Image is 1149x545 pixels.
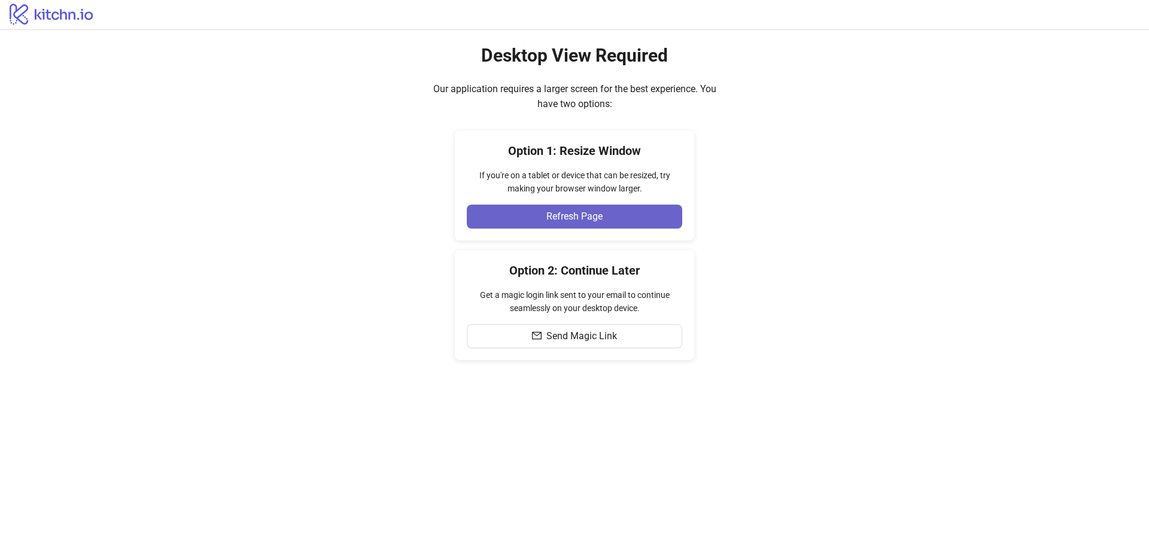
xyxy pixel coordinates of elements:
[546,331,617,342] span: Send Magic Link
[467,142,682,159] h4: Option 1: Resize Window
[481,44,668,67] h2: Desktop View Required
[467,205,682,229] button: Refresh Page
[467,324,682,348] button: Send Magic Link
[467,288,682,315] div: Get a magic login link sent to your email to continue seamlessly on your desktop device.
[532,331,542,340] span: mail
[546,211,603,222] span: Refresh Page
[467,262,682,279] h4: Option 2: Continue Later
[467,169,682,195] div: If you're on a tablet or device that can be resized, try making your browser window larger.
[425,81,724,111] div: Our application requires a larger screen for the best experience. You have two options:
